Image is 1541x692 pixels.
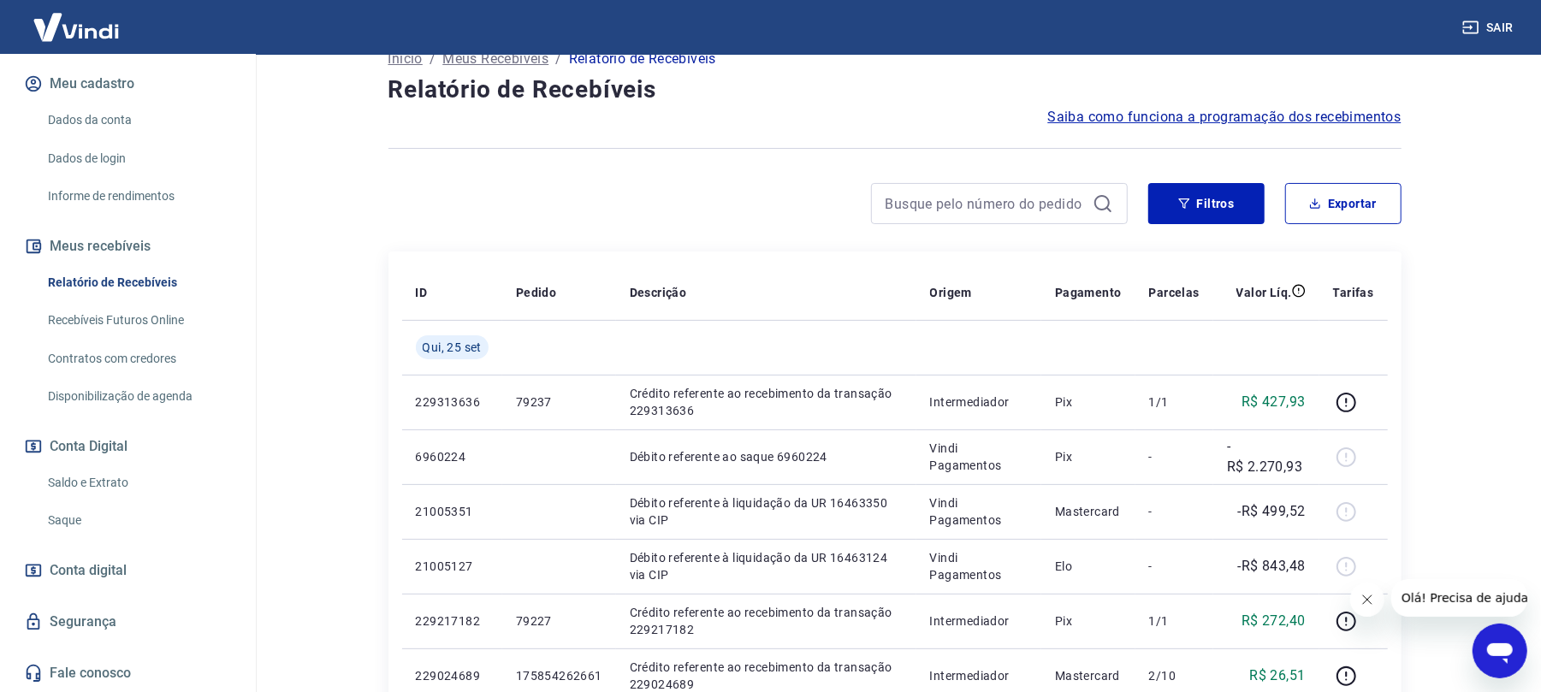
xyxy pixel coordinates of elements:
[41,179,235,214] a: Informe de rendimentos
[41,141,235,176] a: Dados de login
[423,339,482,356] span: Qui, 25 set
[930,494,1028,529] p: Vindi Pagamentos
[930,440,1028,474] p: Vindi Pagamentos
[416,612,489,630] p: 229217182
[1055,503,1122,520] p: Mastercard
[1227,436,1306,477] p: -R$ 2.270,93
[630,385,903,419] p: Crédito referente ao recebimento da transação 229313636
[442,49,548,69] a: Meus Recebíveis
[21,552,235,589] a: Conta digital
[516,284,556,301] p: Pedido
[1149,612,1200,630] p: 1/1
[516,667,602,684] p: 175854262661
[630,604,903,638] p: Crédito referente ao recebimento da transação 229217182
[416,503,489,520] p: 21005351
[930,612,1028,630] p: Intermediador
[516,393,602,411] p: 79237
[1242,392,1306,412] p: R$ 427,93
[516,612,602,630] p: 79227
[21,228,235,265] button: Meus recebíveis
[416,558,489,575] p: 21005127
[1473,624,1527,678] iframe: Botão para abrir a janela de mensagens
[416,393,489,411] p: 229313636
[1055,558,1122,575] p: Elo
[1149,393,1200,411] p: 1/1
[886,191,1086,216] input: Busque pelo número do pedido
[1391,579,1527,617] iframe: Mensagem da empresa
[21,603,235,641] a: Segurança
[416,284,428,301] p: ID
[930,667,1028,684] p: Intermediador
[1149,284,1200,301] p: Parcelas
[50,559,127,583] span: Conta digital
[1149,448,1200,465] p: -
[416,448,489,465] p: 6960224
[1285,183,1402,224] button: Exportar
[21,1,132,53] img: Vindi
[10,12,144,26] span: Olá! Precisa de ajuda?
[1055,393,1122,411] p: Pix
[1350,583,1384,617] iframe: Fechar mensagem
[1249,665,1305,686] p: R$ 26,51
[1048,107,1402,127] a: Saiba como funciona a programação dos recebimentos
[416,667,489,684] p: 229024689
[630,549,903,583] p: Débito referente à liquidação da UR 16463124 via CIP
[1236,284,1292,301] p: Valor Líq.
[41,379,235,414] a: Disponibilização de agenda
[41,341,235,376] a: Contratos com credores
[630,494,903,529] p: Débito referente à liquidação da UR 16463350 via CIP
[41,465,235,500] a: Saldo e Extrato
[1238,501,1306,522] p: -R$ 499,52
[930,549,1028,583] p: Vindi Pagamentos
[1055,448,1122,465] p: Pix
[41,103,235,138] a: Dados da conta
[1238,556,1306,577] p: -R$ 843,48
[430,49,436,69] p: /
[21,65,235,103] button: Meu cadastro
[1149,503,1200,520] p: -
[930,284,972,301] p: Origem
[569,49,716,69] p: Relatório de Recebíveis
[41,265,235,300] a: Relatório de Recebíveis
[21,654,235,692] a: Fale conosco
[630,448,903,465] p: Débito referente ao saque 6960224
[1055,612,1122,630] p: Pix
[388,73,1402,107] h4: Relatório de Recebíveis
[21,428,235,465] button: Conta Digital
[930,393,1028,411] p: Intermediador
[41,303,235,338] a: Recebíveis Futuros Online
[555,49,561,69] p: /
[1149,558,1200,575] p: -
[1148,183,1265,224] button: Filtros
[1055,284,1122,301] p: Pagamento
[1149,667,1200,684] p: 2/10
[1055,667,1122,684] p: Mastercard
[1242,611,1306,631] p: R$ 272,40
[1459,12,1520,44] button: Sair
[1333,284,1374,301] p: Tarifas
[388,49,423,69] a: Início
[630,284,687,301] p: Descrição
[41,503,235,538] a: Saque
